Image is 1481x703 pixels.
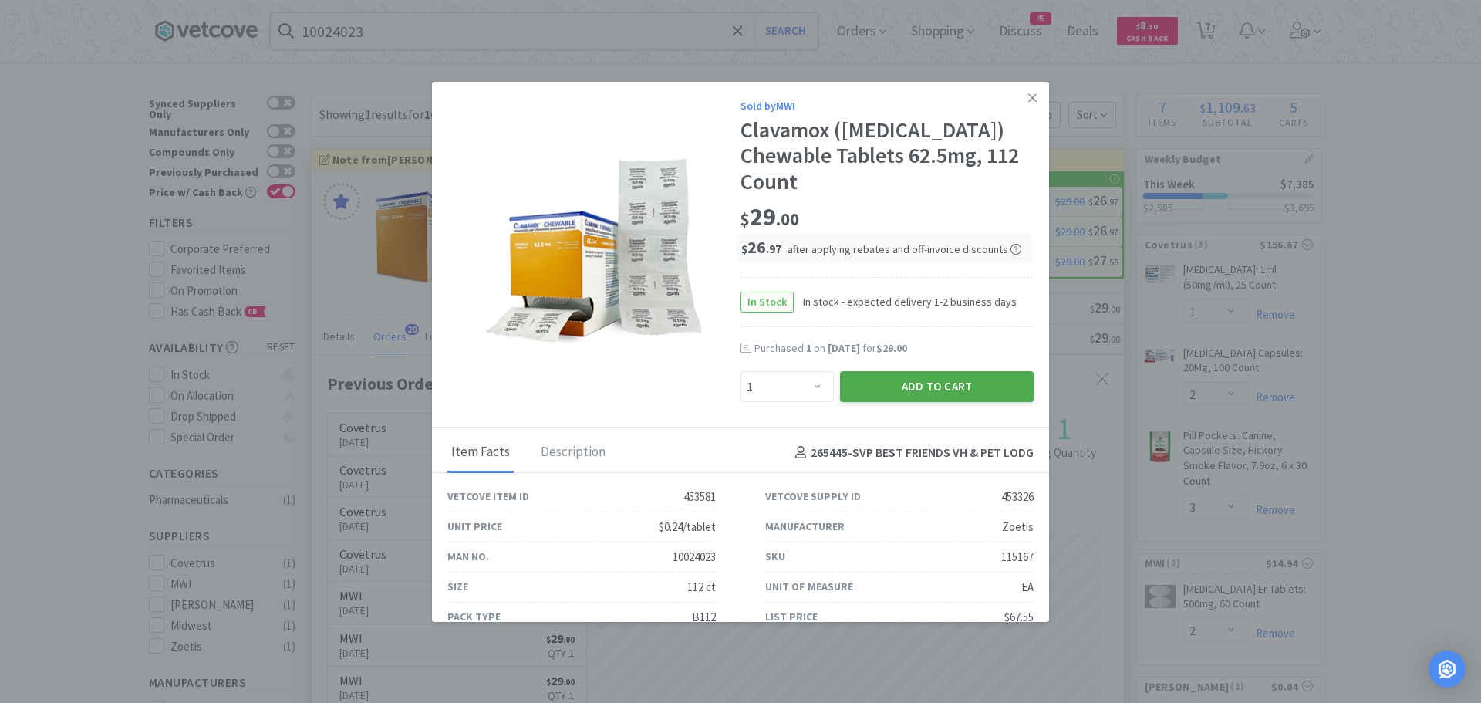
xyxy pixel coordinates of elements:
span: 1 [806,341,811,355]
span: . 97 [766,242,781,256]
div: 115167 [1001,548,1034,566]
div: Unit of Measure [765,578,853,595]
div: Sold by MWI [740,97,1034,114]
span: $ [740,208,750,230]
div: Size [447,578,468,595]
div: 10024023 [673,548,716,566]
button: Add to Cart [840,371,1034,402]
span: $ [741,242,747,256]
div: 453581 [683,488,716,506]
div: $0.24/tablet [659,518,716,536]
div: Zoetis [1002,518,1034,536]
span: after applying rebates and off-invoice discounts [788,242,1021,256]
span: 26 [741,236,781,258]
div: Vetcove Supply ID [765,488,861,505]
h4: 265445 - SVP BEST FRIENDS VH & PET LODG [789,443,1034,463]
div: Description [537,434,609,472]
div: B112 [692,608,716,627]
img: 6343793408e644169348f61a56eceae7_453326.png [481,149,707,350]
div: 112 ct [687,578,716,597]
span: [DATE] [828,341,860,355]
span: . 00 [776,208,799,230]
div: Man No. [447,548,489,565]
span: 29 [740,201,799,232]
div: List Price [765,608,818,625]
div: Unit Price [447,518,502,535]
div: $67.55 [1004,608,1034,627]
span: $29.00 [876,341,907,355]
div: Purchased on for [754,341,1034,357]
div: Open Intercom Messenger [1429,651,1466,688]
div: Item Facts [447,434,514,472]
div: Vetcove Item ID [447,488,529,505]
span: In stock - expected delivery 1-2 business days [794,293,1017,310]
div: Pack Type [447,608,501,625]
div: EA [1021,578,1034,597]
div: SKU [765,548,785,565]
div: 453326 [1001,488,1034,506]
span: In Stock [741,292,793,312]
div: Clavamox ([MEDICAL_DATA]) Chewable Tablets 62.5mg, 112 Count [740,117,1034,195]
div: Manufacturer [765,518,845,535]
